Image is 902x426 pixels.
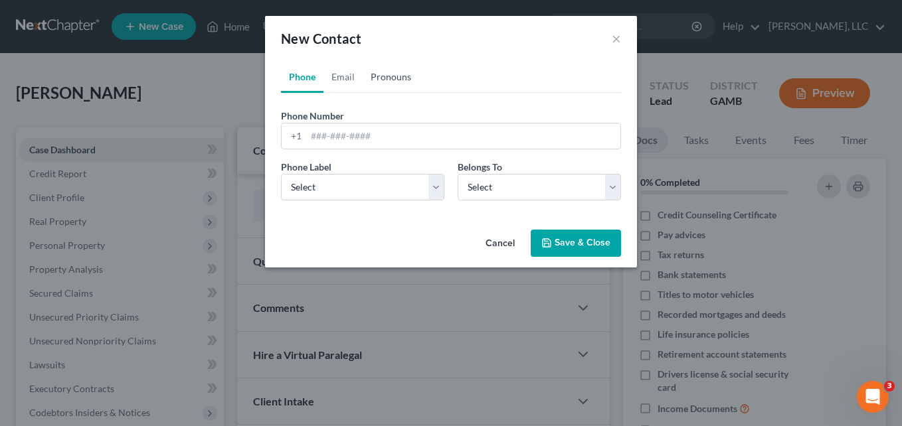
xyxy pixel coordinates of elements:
[323,61,363,93] a: Email
[458,161,502,173] span: Belongs To
[281,31,361,46] span: New Contact
[282,123,306,149] div: +1
[363,61,419,93] a: Pronouns
[531,230,621,257] button: Save & Close
[281,161,331,173] span: Phone Label
[857,381,889,413] iframe: Intercom live chat
[281,110,344,121] span: Phone Number
[884,381,895,391] span: 3
[281,61,323,93] a: Phone
[612,31,621,46] button: ×
[475,231,525,257] button: Cancel
[306,123,620,149] input: ###-###-####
